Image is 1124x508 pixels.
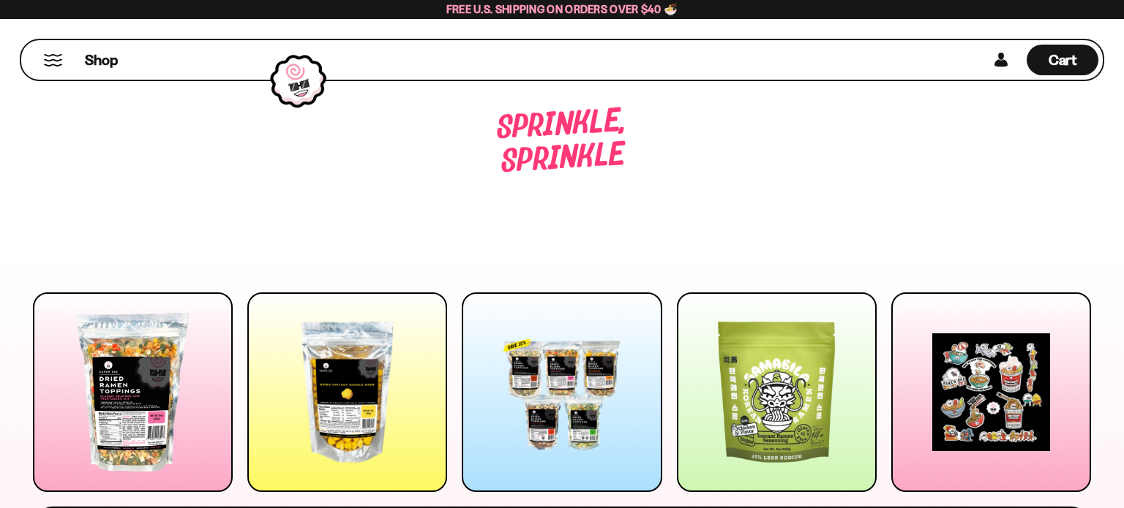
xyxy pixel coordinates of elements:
[446,2,678,16] span: Free U.S. Shipping on Orders over $40 🍜
[1049,51,1077,69] span: Cart
[43,54,63,67] button: Mobile Menu Trigger
[85,50,118,70] span: Shop
[1027,40,1098,80] div: Cart
[85,45,118,75] a: Shop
